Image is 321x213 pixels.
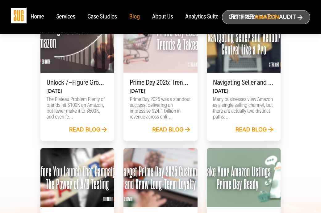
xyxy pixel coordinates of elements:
[47,88,108,94] h6: [DATE]
[152,14,173,20] a: About Us
[130,96,191,120] p: Prime Day 2025 was a standout success, delivering an impressive $24.1 billion in revenue across o...
[213,79,274,86] h5: Navigating Seller and Vendor Central Like a Pro
[88,14,117,20] a: Case Studies
[11,8,27,23] img: Sug
[47,79,108,86] h5: Unlock 7-Figure Growth on Amazon
[186,14,219,20] a: Analytics Suite
[31,14,44,20] a: Home
[236,127,275,133] a: Read blog
[152,127,191,133] a: Read blog
[69,127,108,133] a: Read blog
[130,88,191,94] h6: [DATE]
[213,88,274,94] h6: [DATE]
[130,79,191,86] h5: Prime Day 2025: Trends & Takeaways
[213,96,274,120] p: Many businesses view Amazon as a single selling channel, but there are actually two distinct path...
[129,14,140,20] a: Blog
[255,14,279,20] span: Amazon
[47,96,108,120] p: The Plateau Problem Plenty of brands hit $100K on Amazon, but fewer make it to $500K, and even fe...
[222,10,310,24] a: Get freeAmazonAudit
[56,14,75,20] a: Services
